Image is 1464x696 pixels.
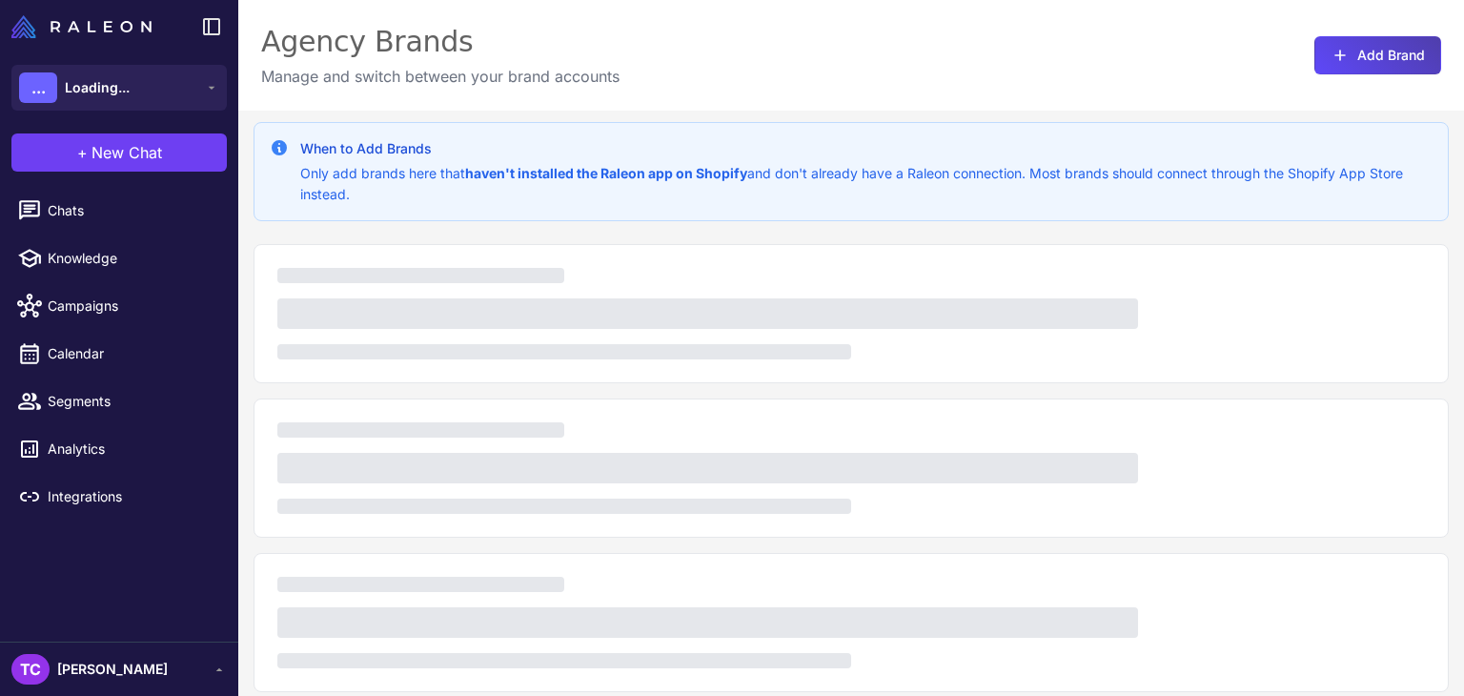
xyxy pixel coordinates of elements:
[8,238,231,278] a: Knowledge
[300,138,1433,159] h3: When to Add Brands
[11,133,227,172] button: +New Chat
[261,23,620,61] div: Agency Brands
[1314,36,1441,74] button: Add Brand
[65,77,130,98] span: Loading...
[48,296,215,317] span: Campaigns
[8,334,231,374] a: Calendar
[48,391,215,412] span: Segments
[261,65,620,88] p: Manage and switch between your brand accounts
[11,15,152,38] img: Raleon Logo
[48,248,215,269] span: Knowledge
[300,163,1433,205] p: Only add brands here that and don't already have a Raleon connection. Most brands should connect ...
[48,439,215,460] span: Analytics
[91,141,162,164] span: New Chat
[8,381,231,421] a: Segments
[57,659,168,680] span: [PERSON_NAME]
[48,200,215,221] span: Chats
[8,286,231,326] a: Campaigns
[465,165,747,181] strong: haven't installed the Raleon app on Shopify
[8,477,231,517] a: Integrations
[11,65,227,111] button: ...Loading...
[48,486,215,507] span: Integrations
[48,343,215,364] span: Calendar
[19,72,57,103] div: ...
[8,429,231,469] a: Analytics
[77,141,88,164] span: +
[8,191,231,231] a: Chats
[11,654,50,685] div: TC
